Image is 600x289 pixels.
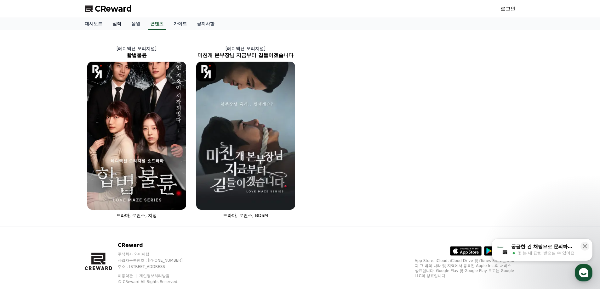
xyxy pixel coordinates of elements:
[196,62,295,210] img: 미친개 본부장님 지금부터 길들이겠습니다
[87,62,107,81] img: [object Object] Logo
[82,52,191,59] h2: 합법불륜
[500,5,516,13] a: 로그인
[107,18,126,30] a: 실적
[118,264,195,269] p: 주소 : [STREET_ADDRESS]
[85,4,132,14] a: CReward
[82,45,191,52] p: [레디액션 오리지널]
[81,199,121,215] a: 설정
[87,62,186,210] img: 합법불륜
[118,252,195,257] p: 주식회사 와이피랩
[116,213,157,218] span: 드라마, 로맨스, 치정
[169,18,192,30] a: 가이드
[148,18,166,30] a: 콘텐츠
[192,18,220,30] a: 공지사항
[191,52,300,59] h2: 미친개 본부장님 지금부터 길들이겠습니다
[58,209,65,214] span: 대화
[118,242,195,249] p: CReward
[97,209,105,214] span: 설정
[20,209,24,214] span: 홈
[196,62,216,81] img: [object Object] Logo
[2,199,42,215] a: 홈
[191,45,300,52] p: [레디액션 오리지널]
[95,4,132,14] span: CReward
[118,279,195,284] p: © CReward All Rights Reserved.
[42,199,81,215] a: 대화
[80,18,107,30] a: 대시보드
[118,274,138,278] a: 이용약관
[82,40,191,224] a: [레디액션 오리지널] 합법불륜 합법불륜 [object Object] Logo 드라마, 로맨스, 치정
[191,40,300,224] a: [레디액션 오리지널] 미친개 본부장님 지금부터 길들이겠습니다 미친개 본부장님 지금부터 길들이겠습니다 [object Object] Logo 드라마, 로맨스, BDSM
[415,258,516,278] p: App Store, iCloud, iCloud Drive 및 iTunes Store는 미국과 그 밖의 나라 및 지역에서 등록된 Apple Inc.의 서비스 상표입니다. Goo...
[118,258,195,263] p: 사업자등록번호 : [PHONE_NUMBER]
[223,213,268,218] span: 드라마, 로맨스, BDSM
[139,274,169,278] a: 개인정보처리방침
[126,18,145,30] a: 음원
